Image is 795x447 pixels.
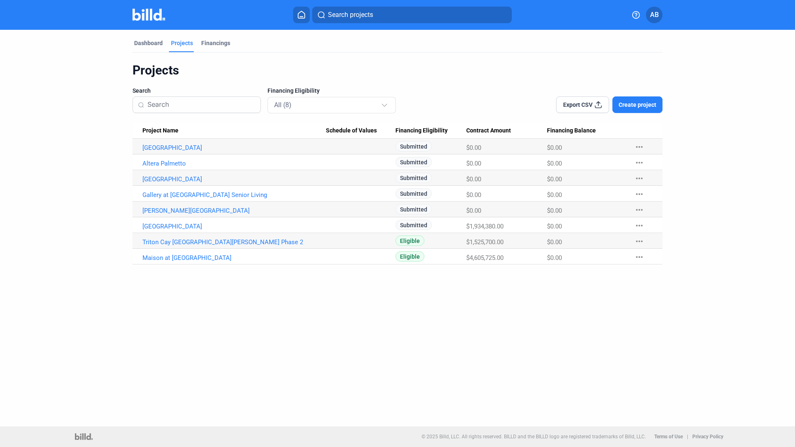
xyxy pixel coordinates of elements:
span: $0.00 [547,160,562,167]
span: AB [650,10,659,20]
span: Financing Eligibility [395,127,448,135]
span: $0.00 [547,175,562,183]
span: Financing Eligibility [267,87,320,95]
span: $0.00 [547,191,562,199]
button: Search projects [312,7,512,23]
mat-icon: more_horiz [634,236,644,246]
span: Submitted [395,157,432,167]
span: Financing Balance [547,127,596,135]
span: $1,934,380.00 [466,223,503,230]
a: [GEOGRAPHIC_DATA] [142,144,326,151]
a: [GEOGRAPHIC_DATA] [142,223,326,230]
span: $0.00 [466,191,481,199]
div: Schedule of Values [326,127,396,135]
span: Export CSV [563,101,593,109]
mat-icon: more_horiz [634,158,644,168]
a: [PERSON_NAME][GEOGRAPHIC_DATA] [142,207,326,214]
input: Search [147,96,255,113]
span: $0.00 [547,223,562,230]
mat-icon: more_horiz [634,142,644,152]
button: Create project [612,96,662,113]
span: $0.00 [466,207,481,214]
p: | [687,434,688,440]
span: Eligible [395,236,424,246]
mat-icon: more_horiz [634,189,644,199]
a: Altera Palmetto [142,160,326,167]
div: Dashboard [134,39,163,47]
mat-icon: more_horiz [634,205,644,215]
mat-icon: more_horiz [634,173,644,183]
div: Contract Amount [466,127,547,135]
b: Privacy Policy [692,434,723,440]
span: Submitted [395,173,432,183]
span: Submitted [395,141,432,151]
span: $0.00 [466,160,481,167]
a: Gallery at [GEOGRAPHIC_DATA] Senior Living [142,191,326,199]
span: Search projects [328,10,373,20]
div: Financing Eligibility [395,127,466,135]
span: $0.00 [466,144,481,151]
span: $0.00 [466,175,481,183]
span: Submitted [395,220,432,230]
img: logo [75,433,93,440]
p: © 2025 Billd, LLC. All rights reserved. BILLD and the BILLD logo are registered trademarks of Bil... [422,434,646,440]
div: Projects [132,62,662,78]
span: Eligible [395,251,424,262]
div: Project Name [142,127,326,135]
img: Billd Company Logo [132,9,165,21]
span: Submitted [395,188,432,199]
button: Export CSV [556,96,609,113]
span: Create project [619,101,656,109]
mat-icon: more_horiz [634,221,644,231]
button: AB [646,7,662,23]
span: $4,605,725.00 [466,254,503,262]
span: Contract Amount [466,127,511,135]
a: Triton Cay [GEOGRAPHIC_DATA][PERSON_NAME] Phase 2 [142,238,326,246]
mat-icon: more_horiz [634,252,644,262]
mat-select-trigger: All (8) [274,101,291,109]
span: $0.00 [547,238,562,246]
span: Search [132,87,151,95]
span: $1,525,700.00 [466,238,503,246]
span: $0.00 [547,254,562,262]
span: Project Name [142,127,178,135]
span: Submitted [395,204,432,214]
div: Financing Balance [547,127,626,135]
div: Financings [201,39,230,47]
a: [GEOGRAPHIC_DATA] [142,175,326,183]
div: Projects [171,39,193,47]
span: $0.00 [547,144,562,151]
span: Schedule of Values [326,127,377,135]
span: $0.00 [547,207,562,214]
b: Terms of Use [654,434,683,440]
a: Maison at [GEOGRAPHIC_DATA] [142,254,326,262]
